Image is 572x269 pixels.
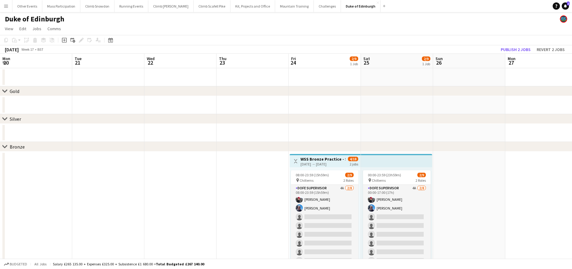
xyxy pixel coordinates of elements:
button: Other Events [12,0,42,12]
span: Week 17 [20,47,35,52]
span: Tue [75,56,82,61]
a: Jobs [30,25,44,33]
span: Thu [219,56,227,61]
span: Edit [19,26,26,31]
span: Mon [2,56,10,61]
span: 23 [218,59,227,66]
span: Jobs [32,26,41,31]
a: Comms [45,25,63,33]
span: Chilterns [372,178,386,183]
span: Sun [435,56,443,61]
button: Kit, Projects and Office [230,0,275,12]
div: Gold [10,88,19,94]
div: [DATE] [5,46,19,53]
button: Climb [PERSON_NAME] [148,0,194,12]
button: Duke of Edinburgh [341,0,381,12]
div: Salary £265 135.00 + Expenses £325.00 + Subsistence £1 680.00 = [53,262,204,266]
div: 1 Job [350,62,358,66]
span: 08:00-23:59 (15h59m) [296,173,329,177]
div: 1 Job [422,62,430,66]
span: Total Budgeted £267 140.00 [156,262,204,266]
span: 20 [2,59,10,66]
app-card-role: DofE Supervisor4A2/808:00-23:59 (15h59m)[PERSON_NAME][PERSON_NAME] [291,185,358,267]
span: 22 [146,59,155,66]
div: 2 jobs [350,161,358,166]
span: 2/9 [345,173,354,177]
app-user-avatar: Staff RAW Adventures [560,15,567,23]
span: 27 [507,59,516,66]
app-card-role: DofE Supervisor4A2/800:00-17:00 (17h)[PERSON_NAME][PERSON_NAME] [363,185,431,267]
a: View [2,25,16,33]
span: View [5,26,13,31]
button: Climb Snowdon [80,0,114,12]
span: 00:00-23:59 (23h59m) [368,173,401,177]
div: Silver [10,116,21,122]
button: Running Events [114,0,148,12]
span: 1 [567,2,570,5]
span: 26 [435,59,443,66]
button: Publish 2 jobs [498,46,533,53]
button: Challenges [314,0,341,12]
span: Comms [47,26,61,31]
a: Edit [17,25,29,33]
div: [DATE] → [DATE] [300,162,345,166]
button: Revert 2 jobs [534,46,567,53]
span: All jobs [33,262,48,266]
span: 24 [290,59,296,66]
button: Climb Scafell Pike [194,0,230,12]
span: 21 [74,59,82,66]
span: Mon [508,56,516,61]
h3: WSS Bronze Practice - S26Q1DE-10127 [300,156,345,162]
h1: Duke of Edinburgh [5,14,64,24]
span: Budgeted [10,262,27,266]
div: BST [37,47,43,52]
app-job-card: 00:00-23:59 (23h59m)2/9 Chilterns2 RolesDofE Supervisor4A2/800:00-17:00 (17h)[PERSON_NAME][PERSON... [363,170,431,260]
span: Fri [291,56,296,61]
span: Chilterns [300,178,313,183]
button: Mass Participation [42,0,80,12]
app-job-card: 08:00-23:59 (15h59m)2/9 Chilterns2 RolesDofE Supervisor4A2/808:00-23:59 (15h59m)[PERSON_NAME][PER... [291,170,358,260]
div: Bronze [10,144,25,150]
span: 2/9 [417,173,426,177]
span: 2/9 [350,56,358,61]
button: Mountain Training [275,0,314,12]
span: 25 [362,59,370,66]
span: 2 Roles [416,178,426,183]
span: Wed [147,56,155,61]
span: 2 Roles [343,178,354,183]
span: Sat [363,56,370,61]
span: 4/18 [348,157,358,161]
button: Budgeted [3,261,28,267]
span: 2/9 [422,56,430,61]
a: 1 [562,2,569,10]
